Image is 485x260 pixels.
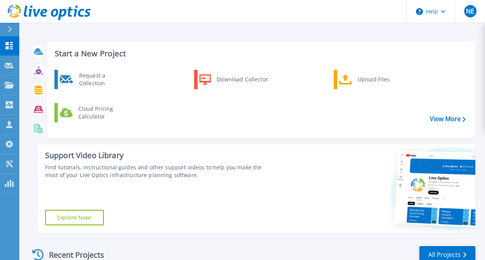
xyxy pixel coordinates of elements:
div: Download Collector [213,72,271,87]
h3: Start a New Project [55,49,465,58]
a: Upload Files [334,70,413,89]
div: Cloud Pricing Calculator [74,105,132,120]
a: Cloud Pricing Calculator [54,103,134,122]
div: Support Video Library [45,150,273,160]
div: Upload Files [354,72,411,87]
a: Explore Now! [45,210,104,225]
div: Request a Collection [75,72,132,87]
a: Download Collector [194,70,273,89]
a: Request a Collection [54,70,134,89]
div: Find tutorials, instructional guides and other support videos to help you make the most of your L... [45,164,273,179]
a: View More [430,115,466,123]
span: NE [466,8,474,14]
